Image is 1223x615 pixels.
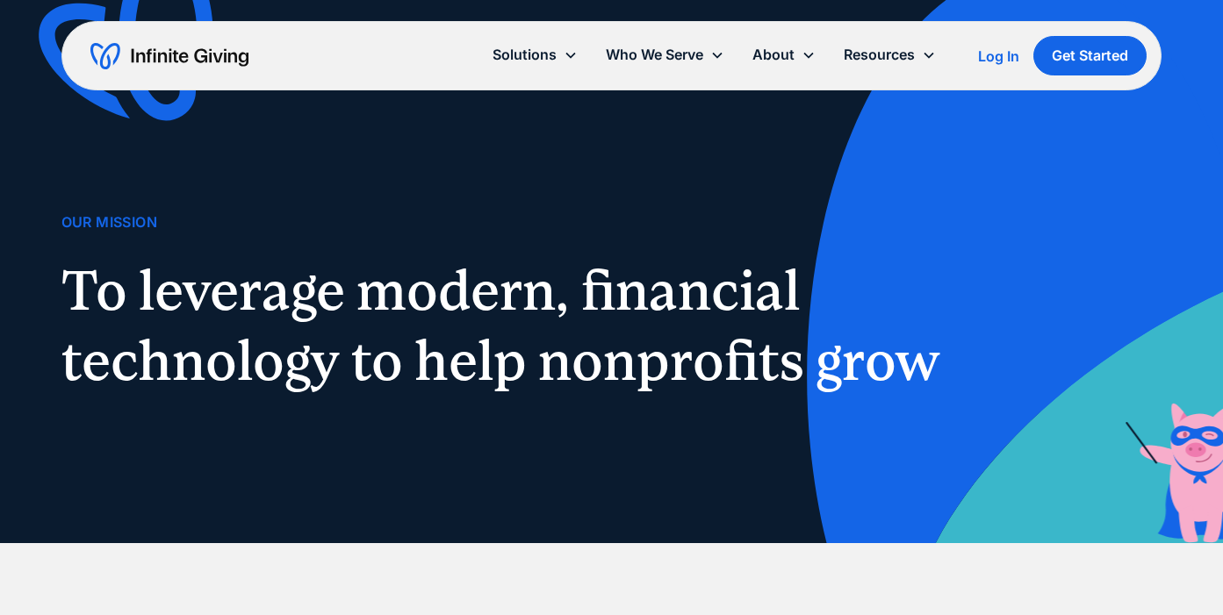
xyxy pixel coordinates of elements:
[978,49,1019,63] div: Log In
[61,255,960,396] h1: To leverage modern, financial technology to help nonprofits grow
[61,211,157,234] div: Our Mission
[844,43,915,67] div: Resources
[1033,36,1147,75] a: Get Started
[752,43,795,67] div: About
[493,43,557,67] div: Solutions
[978,46,1019,67] a: Log In
[606,43,703,67] div: Who We Serve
